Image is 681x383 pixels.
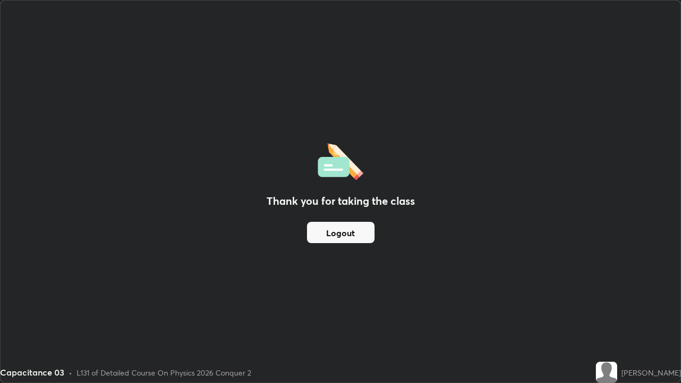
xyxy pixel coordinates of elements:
[77,367,251,378] div: L131 of Detailed Course On Physics 2026 Conquer 2
[596,362,617,383] img: default.png
[69,367,72,378] div: •
[267,193,415,209] h2: Thank you for taking the class
[621,367,681,378] div: [PERSON_NAME]
[318,140,363,180] img: offlineFeedback.1438e8b3.svg
[307,222,375,243] button: Logout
